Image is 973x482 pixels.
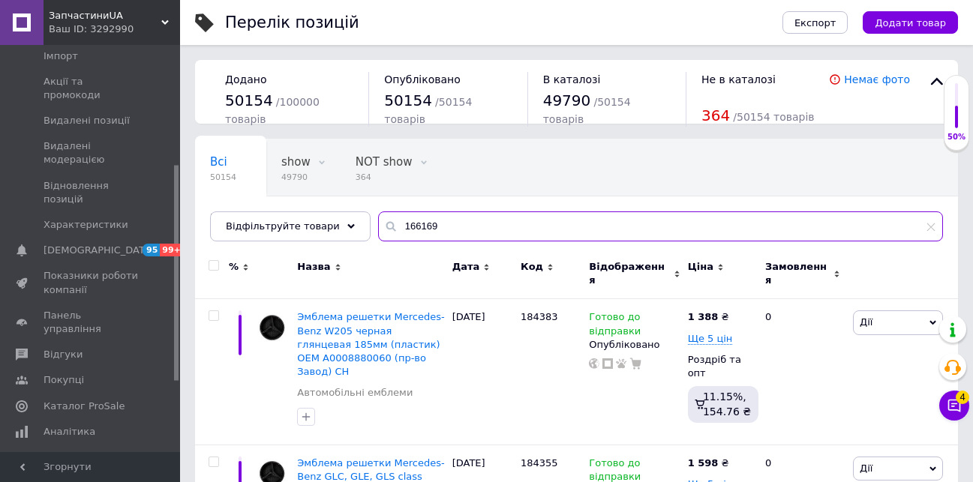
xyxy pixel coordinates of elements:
[378,211,943,241] input: Пошук по назві позиції, артикулу і пошуковим запитам
[44,218,128,232] span: Характеристики
[543,73,601,85] span: В каталозі
[255,310,290,345] img: Эмблема решетки Mercedes-Benz W205 черная глянцевая 185мм (пластик) OEM A0008880060 (пр-во Завод) CH
[688,457,729,470] div: ₴
[589,260,669,287] span: Відображення
[44,269,139,296] span: Показники роботи компанії
[688,310,729,324] div: ₴
[875,17,946,28] span: Додати товар
[543,96,631,125] span: / 50154 товарів
[225,96,320,125] span: / 100000 товарів
[521,311,558,322] span: 184383
[210,155,227,169] span: Всі
[688,311,719,322] b: 1 388
[765,260,830,287] span: Замовлення
[384,73,461,85] span: Опубліковано
[452,260,480,274] span: Дата
[297,311,444,377] a: Эмблема решетки Mercedes-Benz W205 черная глянцевая 185мм (пластик) OEM A0008880060 (пр-во Завод) CH
[44,114,130,127] span: Видалені позиції
[944,132,968,142] div: 50%
[160,244,185,256] span: 99+
[688,260,713,274] span: Ціна
[225,15,359,31] div: Перелік позицій
[44,400,125,413] span: Каталог ProSale
[229,260,239,274] span: %
[384,91,432,109] span: 50154
[688,353,752,380] div: Роздріб та опт
[688,457,719,469] b: 1 598
[44,373,84,387] span: Покупці
[701,106,730,124] span: 364
[281,155,311,169] span: show
[449,299,517,445] div: [DATE]
[589,338,680,352] div: Опубліковано
[210,172,236,183] span: 50154
[733,111,814,123] span: / 50154 товарів
[210,212,264,226] span: Без фото
[782,11,848,34] button: Експорт
[844,73,910,85] a: Немає фото
[281,172,311,183] span: 49790
[49,9,161,22] span: ЗапчастиниUA
[356,172,413,183] span: 364
[794,17,836,28] span: Експорт
[756,299,849,445] div: 0
[225,91,273,109] span: 50154
[226,220,340,232] span: Відфільтруйте товари
[939,391,969,421] button: Чат з покупцем4
[688,333,733,345] span: Ще 5 цін
[521,260,543,274] span: Код
[543,91,591,109] span: 49790
[143,244,160,256] span: 95
[44,139,139,166] span: Видалені модерацією
[860,316,872,328] span: Дії
[860,463,872,474] span: Дії
[44,451,139,478] span: Інструменти веб-майстра та SEO
[521,457,558,469] span: 184355
[44,179,139,206] span: Відновлення позицій
[44,425,95,439] span: Аналітика
[863,11,958,34] button: Додати товар
[225,73,266,85] span: Додано
[701,73,776,85] span: Не в каталозі
[44,348,83,361] span: Відгуки
[297,386,413,400] a: Автомобільні емблеми
[384,96,472,125] span: / 50154 товарів
[44,49,78,63] span: Імпорт
[703,391,751,418] span: 11.15%, 154.76 ₴
[44,244,155,257] span: [DEMOGRAPHIC_DATA]
[44,75,139,102] span: Акції та промокоди
[49,22,180,36] div: Ваш ID: 3292990
[956,391,969,404] span: 4
[297,260,330,274] span: Назва
[589,311,641,340] span: Готово до відправки
[44,309,139,336] span: Панель управління
[356,155,413,169] span: NOT show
